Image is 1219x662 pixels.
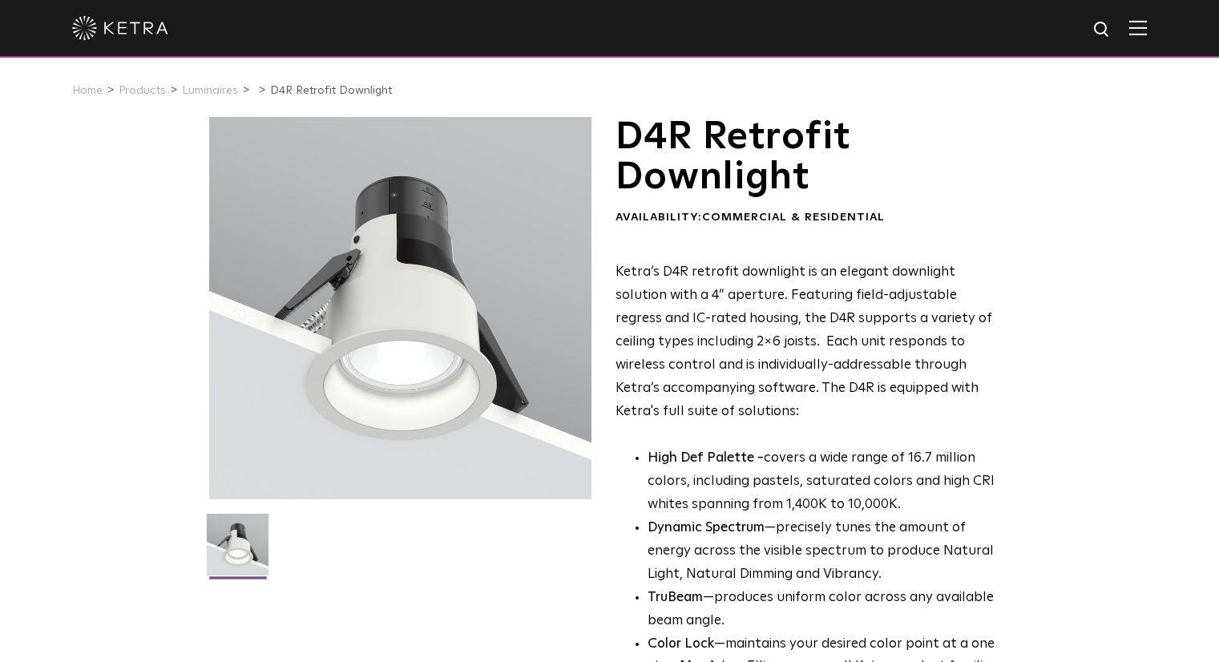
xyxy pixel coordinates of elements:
strong: Dynamic Spectrum [648,521,765,535]
a: Home [72,85,103,96]
a: Products [119,85,166,96]
a: Luminaires [182,85,238,96]
h1: D4R Retrofit Downlight [616,117,1006,198]
li: —produces uniform color across any available beam angle. [648,587,1006,633]
a: D4R Retrofit Downlight [270,85,392,96]
span: Commercial & Residential [702,212,885,223]
p: Ketra’s D4R retrofit downlight is an elegant downlight solution with a 4” aperture. Featuring fie... [616,261,1006,423]
li: —precisely tunes the amount of energy across the visible spectrum to produce Natural Light, Natur... [648,517,1006,587]
strong: High Def Palette - [648,451,764,465]
img: search icon [1092,20,1112,40]
img: ketra-logo-2019-white [72,16,168,40]
strong: TruBeam [648,591,703,604]
div: Availability: [616,210,1006,226]
img: D4R Retrofit Downlight [207,514,268,587]
img: Hamburger%20Nav.svg [1129,20,1147,35]
strong: Color Lock [648,637,714,651]
p: covers a wide range of 16.7 million colors, including pastels, saturated colors and high CRI whit... [648,447,1006,517]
